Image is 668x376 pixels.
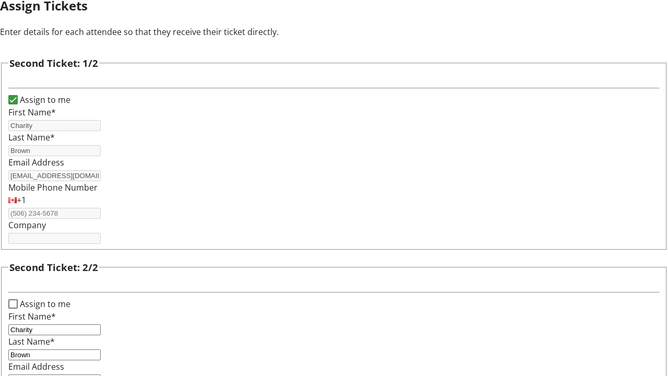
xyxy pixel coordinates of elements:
h3: Second Ticket: 2/2 [9,260,98,275]
label: Mobile Phone Number [8,182,98,193]
label: First Name* [8,311,56,322]
label: Last Name* [8,132,55,143]
label: Email Address [8,157,64,168]
label: Assign to me [18,93,70,106]
label: Last Name* [8,336,55,347]
input: (506) 234-5678 [8,208,101,219]
h3: Second Ticket: 1/2 [9,56,98,70]
label: Email Address [8,361,64,372]
label: First Name* [8,107,56,118]
label: Assign to me [18,298,70,310]
label: Company [8,219,46,231]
